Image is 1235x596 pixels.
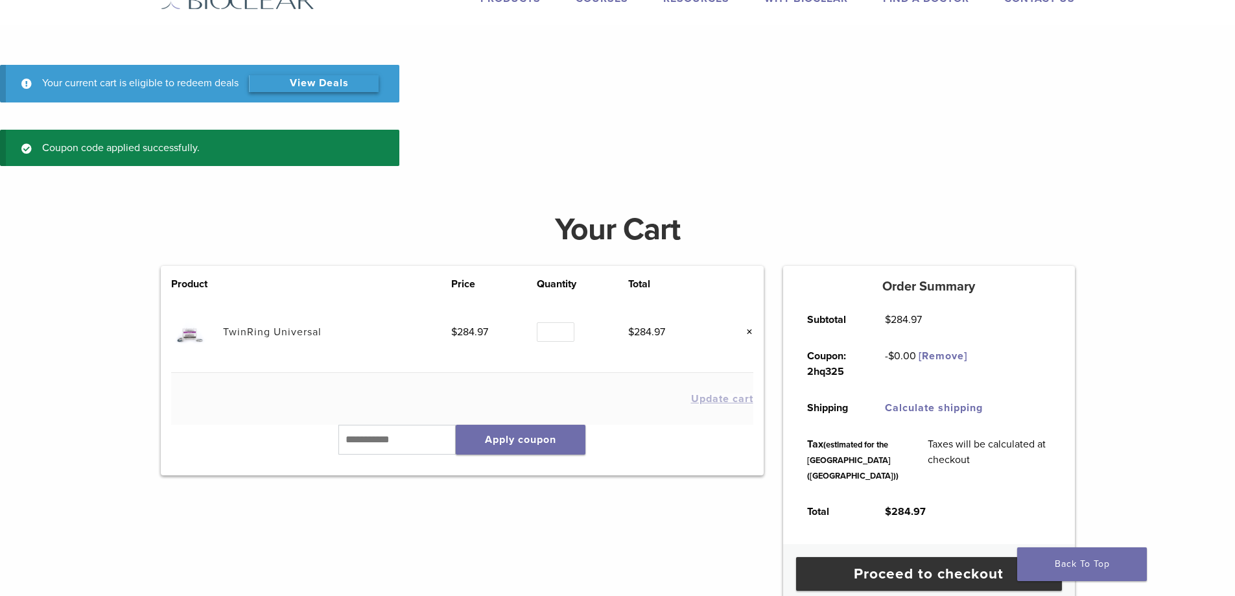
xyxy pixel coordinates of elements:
[537,276,628,292] th: Quantity
[888,350,916,363] span: 0.00
[783,279,1075,294] h5: Order Summary
[451,276,537,292] th: Price
[919,350,967,363] a: Remove 2hq325 coupon
[885,505,891,518] span: $
[451,326,488,339] bdi: 284.97
[871,338,982,390] td: -
[456,425,585,455] button: Apply coupon
[885,401,983,414] a: Calculate shipping
[151,214,1085,245] h1: Your Cart
[888,350,894,363] span: $
[913,426,1065,494] td: Taxes will be calculated at checkout
[628,326,665,339] bdi: 284.97
[793,338,871,390] th: Coupon: 2hq325
[691,394,753,404] button: Update cart
[223,326,322,339] a: TwinRing Universal
[885,505,926,518] bdi: 284.97
[793,426,913,494] th: Tax
[171,313,209,351] img: TwinRing Universal
[793,390,871,426] th: Shipping
[793,302,871,338] th: Subtotal
[628,326,634,339] span: $
[885,313,922,326] bdi: 284.97
[793,494,871,530] th: Total
[807,440,899,481] small: (estimated for the [GEOGRAPHIC_DATA] ([GEOGRAPHIC_DATA]))
[171,276,223,292] th: Product
[885,313,891,326] span: $
[796,557,1062,591] a: Proceed to checkout
[628,276,714,292] th: Total
[451,326,457,339] span: $
[249,75,379,92] a: View Deals
[1017,547,1147,581] a: Back To Top
[736,324,753,340] a: Remove this item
